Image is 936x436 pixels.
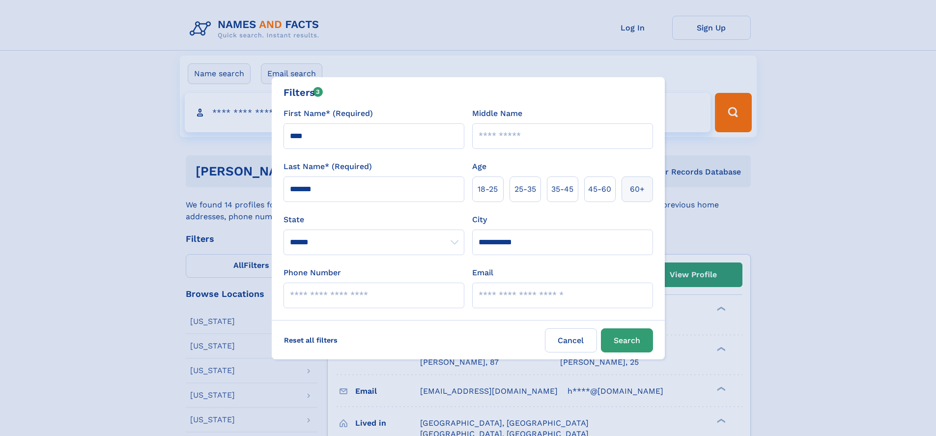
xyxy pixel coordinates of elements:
[478,183,498,195] span: 18‑25
[284,108,373,119] label: First Name* (Required)
[284,161,372,173] label: Last Name* (Required)
[551,183,573,195] span: 35‑45
[472,267,493,279] label: Email
[630,183,645,195] span: 60+
[284,85,323,100] div: Filters
[472,108,522,119] label: Middle Name
[278,328,344,352] label: Reset all filters
[588,183,611,195] span: 45‑60
[514,183,536,195] span: 25‑35
[545,328,597,352] label: Cancel
[284,214,464,226] label: State
[472,161,486,173] label: Age
[284,267,341,279] label: Phone Number
[601,328,653,352] button: Search
[472,214,487,226] label: City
